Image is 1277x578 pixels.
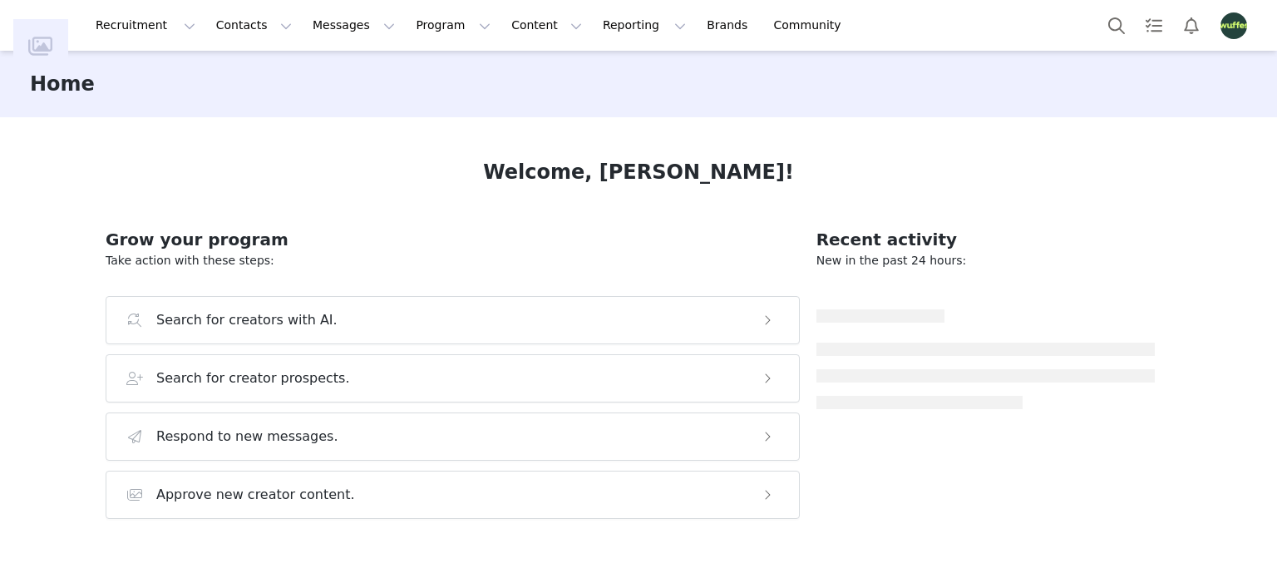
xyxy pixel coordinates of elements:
[1220,12,1247,39] img: 8dec4047-a893-4396-8e60-392655bf1466.png
[406,7,500,44] button: Program
[1136,7,1172,44] a: Tasks
[593,7,696,44] button: Reporting
[106,413,800,461] button: Respond to new messages.
[106,354,800,403] button: Search for creator prospects.
[697,7,762,44] a: Brands
[156,368,350,388] h3: Search for creator prospects.
[106,252,800,269] p: Take action with these steps:
[764,7,859,44] a: Community
[1210,12,1264,39] button: Profile
[156,310,338,330] h3: Search for creators with AI.
[1098,7,1135,44] button: Search
[30,69,95,99] h3: Home
[106,471,800,519] button: Approve new creator content.
[206,7,302,44] button: Contacts
[483,157,794,187] h1: Welcome, [PERSON_NAME]!
[1173,7,1210,44] button: Notifications
[303,7,405,44] button: Messages
[106,227,800,252] h2: Grow your program
[106,296,800,344] button: Search for creators with AI.
[156,485,355,505] h3: Approve new creator content.
[816,227,1155,252] h2: Recent activity
[816,252,1155,269] p: New in the past 24 hours:
[156,427,338,447] h3: Respond to new messages.
[501,7,592,44] button: Content
[86,7,205,44] button: Recruitment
